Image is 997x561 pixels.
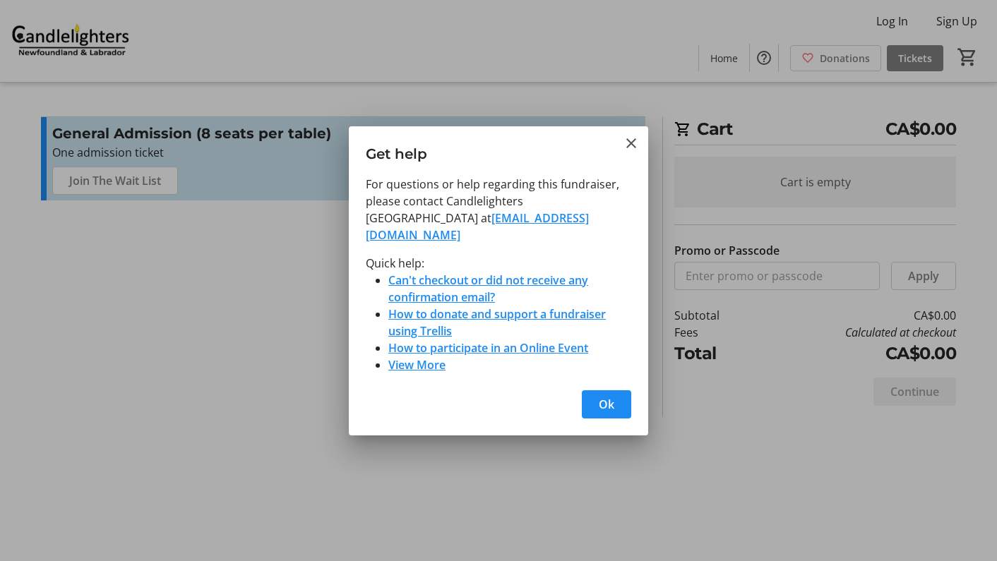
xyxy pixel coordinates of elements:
p: Quick help: [366,255,631,272]
a: How to donate and support a fundraiser using Trellis [388,306,606,339]
button: Ok [582,390,631,418]
button: Close [623,135,640,152]
a: View More [388,357,446,373]
span: Ok [599,396,614,413]
a: Can't checkout or did not receive any confirmation email? [388,272,588,305]
a: How to participate in an Online Event [388,340,588,356]
a: [EMAIL_ADDRESS][DOMAIN_NAME] [366,210,589,243]
p: For questions or help regarding this fundraiser, please contact Candlelighters [GEOGRAPHIC_DATA] at [366,176,631,243]
h3: Get help [349,126,648,175]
